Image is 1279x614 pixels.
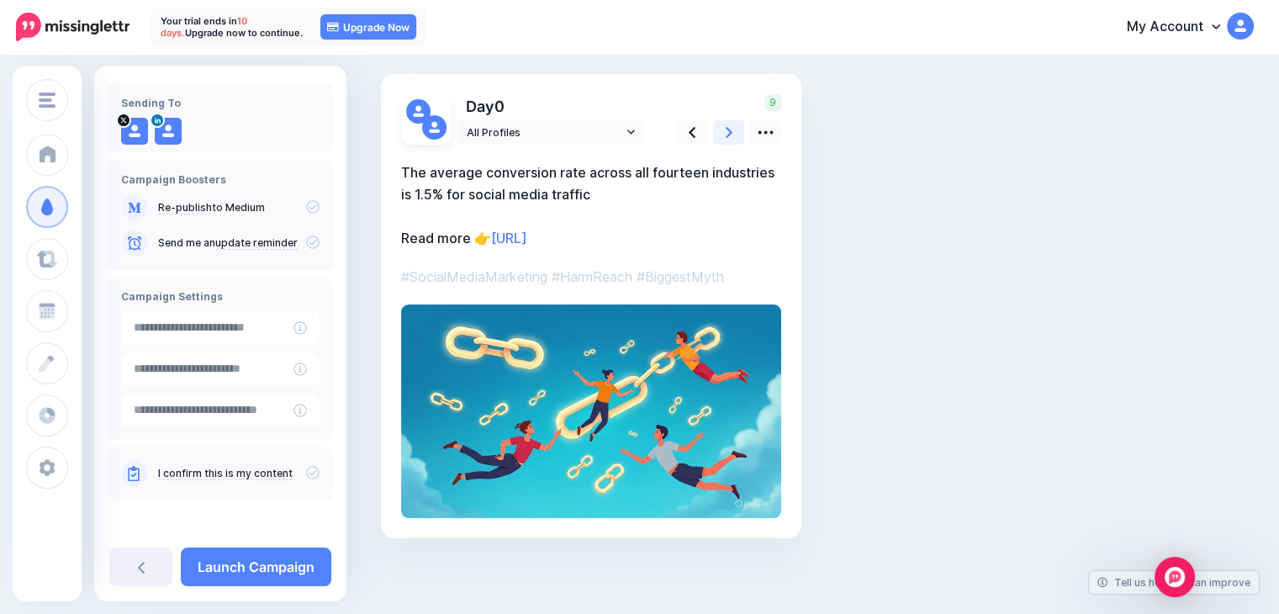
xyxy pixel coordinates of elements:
[401,266,781,288] p: #SocialMediaMarketing #HarmReach #BiggestMyth
[16,13,129,41] img: Missinglettr
[401,304,781,518] img: fe6bc8109aa17f22477ab96f4c523f66.jpg
[458,94,646,119] p: Day
[1110,7,1254,48] a: My Account
[1089,571,1259,594] a: Tell us how we can improve
[458,120,643,145] a: All Profiles
[494,98,505,115] span: 0
[215,236,298,250] a: update reminder
[121,290,320,303] h4: Campaign Settings
[491,230,527,246] a: [URL]
[158,467,293,480] a: I confirm this is my content
[406,99,431,124] img: user_default_image.png
[1155,557,1195,597] div: Open Intercom Messenger
[422,115,447,140] img: user_default_image.png
[39,93,55,108] img: menu.png
[121,118,148,145] img: user_default_image.png
[401,161,781,249] p: The average conversion rate across all fourteen industries is 1.5% for social media traffic Read ...
[467,124,623,141] span: All Profiles
[158,201,212,214] a: Re-publish
[158,200,320,215] p: to Medium
[121,97,320,109] h4: Sending To
[158,236,320,251] p: Send me an
[161,15,247,39] span: 10 days.
[320,14,416,40] a: Upgrade Now
[161,15,304,39] p: Your trial ends in Upgrade now to continue.
[121,173,320,186] h4: Campaign Boosters
[764,94,781,111] span: 9
[155,118,182,145] img: user_default_image.png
